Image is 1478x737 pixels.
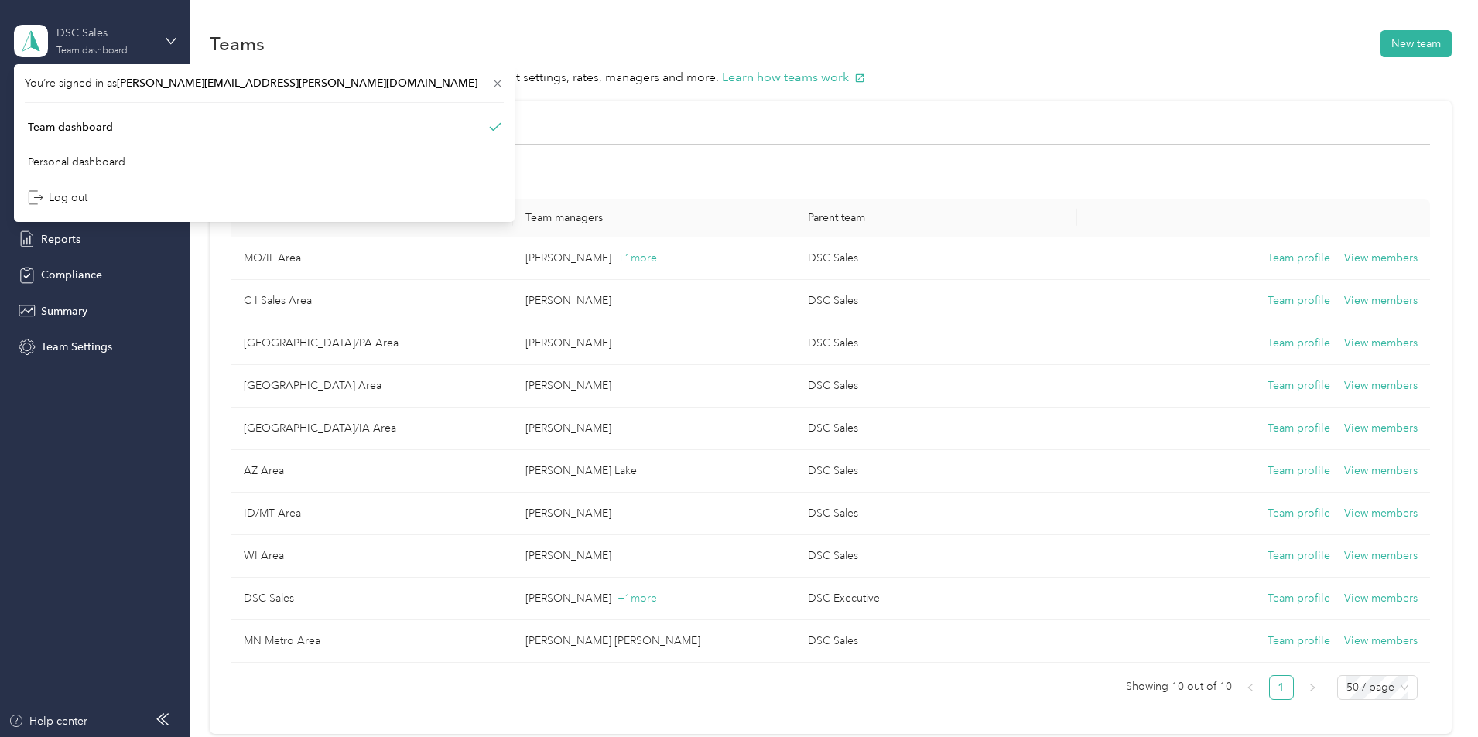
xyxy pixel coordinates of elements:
td: MN Metro Area [231,620,513,663]
p: [PERSON_NAME] [525,377,782,394]
span: You’re signed in as [25,75,504,91]
span: Showing 10 out of 10 [1126,675,1232,698]
td: DSC Sales [795,237,1077,280]
p: [PERSON_NAME] [525,548,782,565]
a: 1 [1270,676,1293,699]
button: Team profile [1268,250,1330,267]
td: AZ Area [231,450,513,493]
button: View members [1344,548,1418,565]
p: [PERSON_NAME] [525,250,782,267]
p: [PERSON_NAME] [525,505,782,522]
div: Team dashboard [28,119,113,135]
span: right [1308,683,1317,692]
td: DSC Sales [795,535,1077,578]
button: Help center [9,713,87,729]
td: DSC Sales [795,365,1077,408]
h1: Teams [210,36,265,52]
button: Team profile [1268,505,1330,522]
td: DSC Sales [795,408,1077,450]
button: View members [1344,462,1418,479]
iframe: Everlance-gr Chat Button Frame [1391,650,1478,737]
button: Team profile [1268,292,1330,309]
span: [PERSON_NAME][EMAIL_ADDRESS][PERSON_NAME][DOMAIN_NAME] [117,77,477,90]
button: Team profile [1268,420,1330,437]
button: View members [1344,633,1418,650]
span: Reports [41,231,80,247]
p: [PERSON_NAME] [525,420,782,437]
p: [PERSON_NAME] [525,590,782,607]
p: [PERSON_NAME] [525,292,782,309]
td: DSC Sales [231,578,513,620]
button: Team profile [1268,377,1330,394]
li: Next Page [1300,675,1325,700]
button: View members [1344,250,1418,267]
td: DSC Sales [795,322,1077,365]
td: DSC Sales [795,493,1077,535]
button: View members [1344,420,1418,437]
span: Summary [41,303,87,319]
span: + 1 more [618,251,657,264]
span: left [1246,683,1255,692]
td: WI Area [231,535,513,578]
td: NY/PA Area [231,322,513,365]
button: View members [1344,505,1418,522]
p: [PERSON_NAME] [PERSON_NAME] [525,633,782,650]
td: North Central MN Area [231,365,513,408]
td: ID/MT Area [231,493,513,535]
button: Team profile [1268,633,1330,650]
div: DSC Sales [56,25,153,41]
td: MO/IL Area [231,237,513,280]
span: 50 / page [1346,676,1408,699]
span: + 1 more [618,592,657,605]
th: Parent team [795,199,1077,237]
th: Team managers [513,199,795,237]
div: Page Size [1337,675,1418,700]
button: Team profile [1268,548,1330,565]
li: 1 [1269,675,1294,700]
button: View members [1344,590,1418,607]
div: Personal dashboard [28,154,125,170]
button: Team profile [1268,462,1330,479]
td: DSC Sales [795,280,1077,322]
div: Team dashboard [56,46,128,56]
button: Team profile [1268,590,1330,607]
div: Log out [28,189,87,206]
td: C I Sales Area [231,280,513,322]
button: Learn how teams work [722,68,865,87]
p: [PERSON_NAME] [525,335,782,352]
button: New team [1380,30,1452,57]
button: View members [1344,292,1418,309]
button: View members [1344,377,1418,394]
button: View members [1344,335,1418,352]
button: left [1238,675,1263,700]
span: Compliance [41,267,102,283]
p: [PERSON_NAME] Lake [525,462,782,479]
button: Team profile [1268,335,1330,352]
td: DSC Executive [795,578,1077,620]
td: DSC Sales [795,620,1077,663]
td: DSC Sales [795,450,1077,493]
p: Teams are groups of members. Teams can have different settings, rates, managers and more. [210,68,1452,87]
li: Previous Page [1238,675,1263,700]
span: Team Settings [41,339,112,355]
td: Eastern MN/IA Area [231,408,513,450]
button: right [1300,675,1325,700]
